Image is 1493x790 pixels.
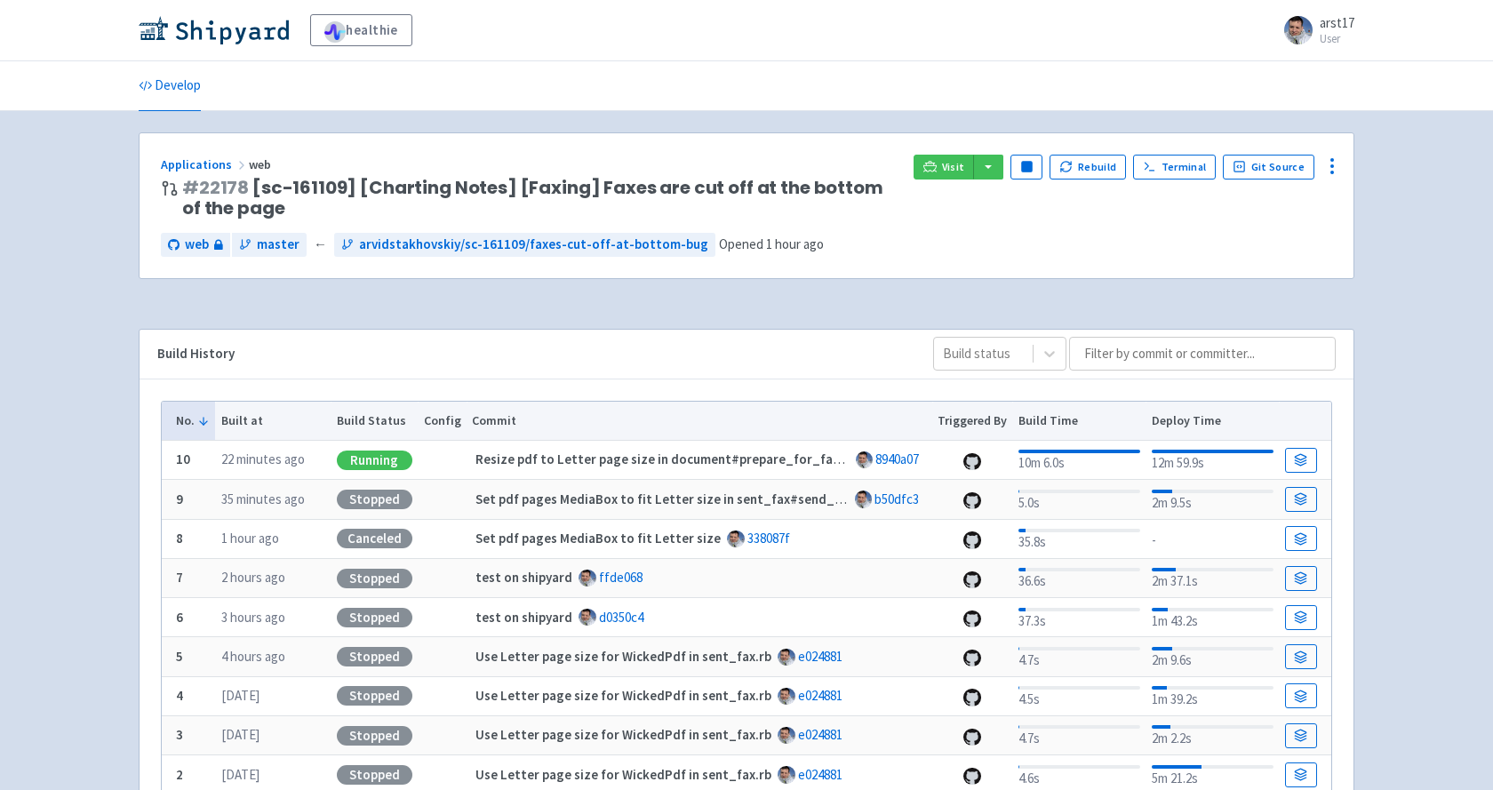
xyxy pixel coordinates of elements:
[161,156,249,172] a: Applications
[1069,337,1336,371] input: Filter by commit or committer...
[1146,402,1279,441] th: Deploy Time
[467,402,932,441] th: Commit
[221,451,305,467] time: 22 minutes ago
[221,726,259,743] time: [DATE]
[182,175,249,200] a: #22178
[337,490,412,509] div: Stopped
[1152,564,1273,592] div: 2m 37.1s
[1018,446,1140,474] div: 10m 6.0s
[932,402,1013,441] th: Triggered By
[337,451,412,470] div: Running
[418,402,467,441] th: Config
[475,766,771,783] strong: Use Letter page size for WickedPdf in sent_fax.rb
[1133,155,1216,180] a: Terminal
[942,160,965,174] span: Visit
[475,491,853,507] strong: Set pdf pages MediaBox to fit Letter size in sent_fax#send_fax
[1152,762,1273,789] div: 5m 21.2s
[182,178,899,219] span: [sc-161109] [Charting Notes] [Faxing] Faxes are cut off at the bottom of the page
[1273,16,1354,44] a: arst17 User
[1285,723,1317,748] a: Build Details
[1018,682,1140,710] div: 4.5s
[875,451,919,467] a: 8940a07
[337,569,412,588] div: Stopped
[475,609,572,626] strong: test on shipyard
[1018,722,1140,749] div: 4.7s
[798,687,842,704] a: e024881
[176,609,183,626] b: 6
[257,235,299,255] span: master
[1285,762,1317,787] a: Build Details
[1018,643,1140,671] div: 4.7s
[221,648,285,665] time: 4 hours ago
[475,726,771,743] strong: Use Letter page size for WickedPdf in sent_fax.rb
[1050,155,1126,180] button: Rebuild
[337,608,412,627] div: Stopped
[475,687,771,704] strong: Use Letter page size for WickedPdf in sent_fax.rb
[747,530,790,547] a: 338087f
[337,647,412,666] div: Stopped
[1018,564,1140,592] div: 36.6s
[1152,604,1273,632] div: 1m 43.2s
[1285,448,1317,473] a: Build Details
[139,16,289,44] img: Shipyard logo
[914,155,974,180] a: Visit
[1018,762,1140,789] div: 4.6s
[1018,525,1140,553] div: 35.8s
[337,686,412,706] div: Stopped
[1320,14,1354,31] span: arst17
[798,648,842,665] a: e024881
[157,344,905,364] div: Build History
[1152,446,1273,474] div: 12m 59.9s
[1285,487,1317,512] a: Build Details
[475,648,771,665] strong: Use Letter page size for WickedPdf in sent_fax.rb
[221,530,279,547] time: 1 hour ago
[719,235,824,252] span: Opened
[599,569,643,586] a: ffde068
[766,235,824,252] time: 1 hour ago
[1285,566,1317,591] a: Build Details
[1320,33,1354,44] small: User
[1152,722,1273,749] div: 2m 2.2s
[176,530,183,547] b: 8
[1285,526,1317,551] a: Build Details
[215,402,331,441] th: Built at
[176,766,183,783] b: 2
[475,451,858,467] strong: Resize pdf to Letter page size in document#prepare_for_faxing
[1012,402,1146,441] th: Build Time
[337,726,412,746] div: Stopped
[475,569,572,586] strong: test on shipyard
[176,491,183,507] b: 9
[176,451,190,467] b: 10
[221,569,285,586] time: 2 hours ago
[1010,155,1042,180] button: Pause
[221,687,259,704] time: [DATE]
[334,233,715,257] a: arvidstakhovskiy/sc-161109/faxes-cut-off-at-bottom-bug
[1152,682,1273,710] div: 1m 39.2s
[185,235,209,255] span: web
[1018,486,1140,514] div: 5.0s
[874,491,919,507] a: b50dfc3
[176,569,183,586] b: 7
[331,402,418,441] th: Build Status
[1285,605,1317,630] a: Build Details
[176,648,183,665] b: 5
[249,156,274,172] span: web
[1152,527,1273,551] div: -
[161,233,230,257] a: web
[176,726,183,743] b: 3
[139,61,201,111] a: Develop
[1285,644,1317,669] a: Build Details
[337,765,412,785] div: Stopped
[1223,155,1314,180] a: Git Source
[314,235,327,255] span: ←
[599,609,643,626] a: d0350c4
[221,491,305,507] time: 35 minutes ago
[359,235,708,255] span: arvidstakhovskiy/sc-161109/faxes-cut-off-at-bottom-bug
[1152,643,1273,671] div: 2m 9.6s
[221,766,259,783] time: [DATE]
[176,411,210,430] button: No.
[337,529,412,548] div: Canceled
[798,726,842,743] a: e024881
[1285,683,1317,708] a: Build Details
[475,530,721,547] strong: Set pdf pages MediaBox to fit Letter size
